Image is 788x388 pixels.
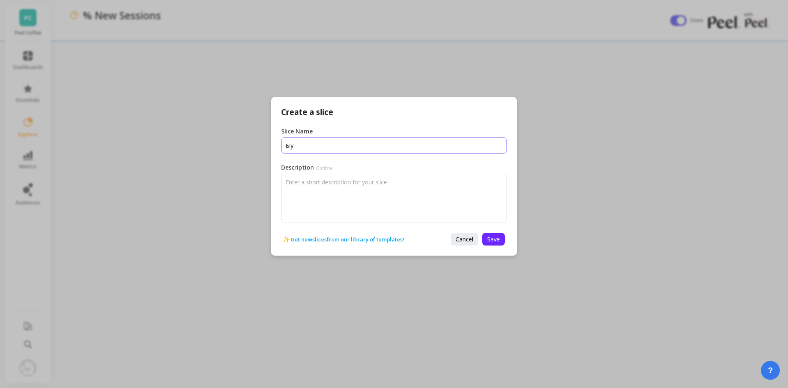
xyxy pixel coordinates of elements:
a: Get new slices from our library of templates! [291,235,404,243]
button: Cancel [451,233,478,246]
label: Description [281,163,333,172]
span: Save [487,235,500,243]
p: Create a slice [281,107,333,117]
span: Optional [316,165,333,171]
button: ? [761,361,780,380]
span: ? [768,365,773,376]
span: ✨ [283,235,290,243]
button: Save [482,233,505,246]
input: Untitled Slice [281,137,507,154]
label: Slice Name [281,127,327,135]
span: Cancel [456,235,473,243]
